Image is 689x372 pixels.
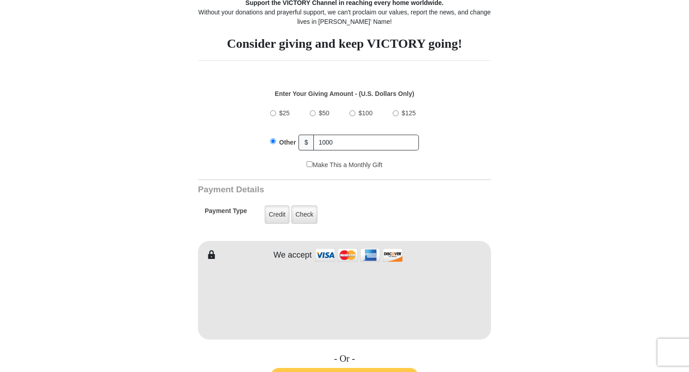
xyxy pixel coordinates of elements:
strong: Consider giving and keep VICTORY going! [227,36,462,50]
span: $50 [319,109,329,117]
span: $25 [279,109,289,117]
label: Credit [265,205,289,224]
label: Make This a Monthly Gift [307,160,382,170]
h5: Payment Type [205,207,247,219]
input: Make This a Monthly Gift [307,161,312,167]
h4: We accept [274,250,312,260]
h4: - Or - [198,353,491,364]
label: Check [291,205,317,224]
span: $100 [358,109,372,117]
h3: Payment Details [198,185,428,195]
span: $125 [402,109,416,117]
input: Other Amount [313,135,419,150]
span: Other [279,139,296,146]
span: $ [299,135,314,150]
strong: Enter Your Giving Amount - (U.S. Dollars Only) [275,90,414,97]
img: credit cards accepted [314,245,404,265]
